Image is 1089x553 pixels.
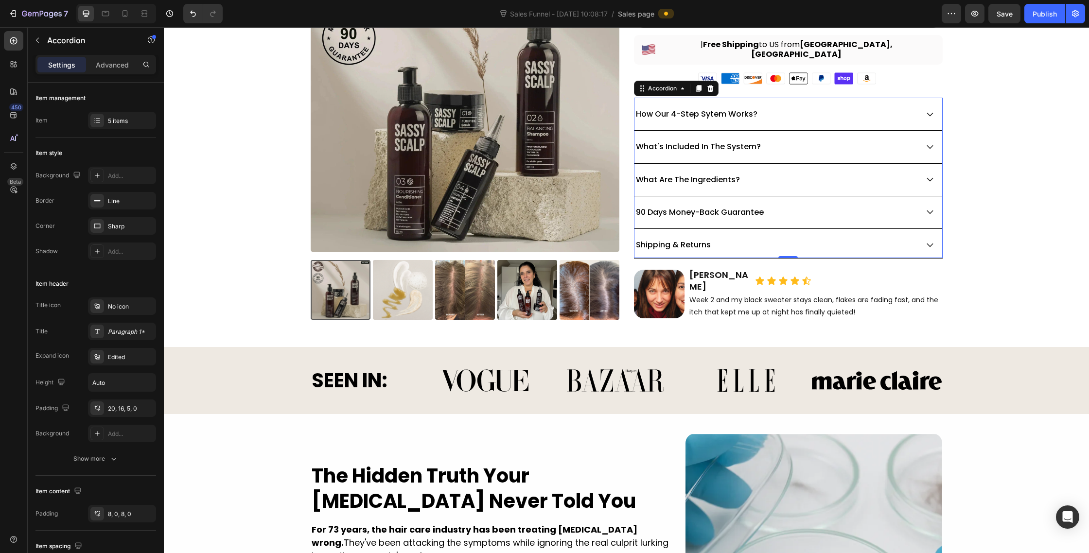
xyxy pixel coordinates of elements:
[35,247,58,256] div: Shadow
[35,149,62,157] div: Item style
[526,267,778,291] p: Week 2 and my black sweater stays clean, flakes are fading fast, and the itch that kept me up at ...
[108,430,154,438] div: Add...
[482,57,515,66] div: Accordion
[48,60,75,70] p: Settings
[988,4,1020,23] button: Save
[64,8,68,19] p: 7
[35,450,156,467] button: Show more
[587,12,729,33] b: [GEOGRAPHIC_DATA], [GEOGRAPHIC_DATA]
[35,116,48,125] div: Item
[470,242,521,291] img: gempages_576818910364435273-4fd38982-9f79-48e8-af37-f1ecce3dbed3.webp
[472,115,597,124] p: What's Included In The System?
[532,42,717,61] img: Alt Image
[35,222,55,230] div: Corner
[148,496,474,521] strong: For 73 years, the hair care industry has been treating [MEDICAL_DATA] wrong.
[35,301,61,310] div: Title icon
[386,329,517,378] img: gempages_576818910364435273-d432b915-a228-4204-abff-8760d5736c99.svg
[88,374,156,391] input: Auto
[7,178,23,186] div: Beta
[148,435,472,487] strong: The Hidden Truth Your [MEDICAL_DATA] Never Told You
[209,233,269,293] img: scalp kit texture
[1024,4,1065,23] button: Publish
[35,327,48,336] div: Title
[997,10,1013,18] span: Save
[147,338,251,369] h2: SEEN IN:
[108,353,154,362] div: Edited
[255,329,386,378] img: gempages_576818910364435273-7274676f-ea08-40de-bde0-a8b466540391.svg
[517,329,648,378] img: gempages_576818910364435273-6a016e7a-8896-4f6a-abe7-276f6d664efe.svg
[108,510,154,518] div: 8, 0, 8, 0
[35,169,83,182] div: Background
[472,82,594,91] p: How Our 4-Step Sytem Works?
[164,27,1089,553] iframe: To enrich screen reader interactions, please activate Accessibility in Grammarly extension settings
[648,329,778,378] img: gempages_576818910364435273-1bf7895d-71c9-4043-9885-d366854fa000.svg
[35,540,84,553] div: Item spacing
[4,4,72,23] button: 7
[108,302,154,311] div: No icon
[612,9,614,19] span: /
[108,172,154,180] div: Add...
[396,233,456,293] img: scalp kit before and after
[35,279,69,288] div: Item header
[108,222,154,231] div: Sharp
[108,247,154,256] div: Add...
[508,9,610,19] span: Sales Funnel - [DATE] 10:08:17
[35,485,84,498] div: Item content
[35,402,71,415] div: Padding
[35,196,54,205] div: Border
[183,4,223,23] div: Undo/Redo
[108,328,154,336] div: Paragraph 1*
[472,180,600,190] p: 90 Days Money-Back Guarantee
[472,213,547,222] p: Shipping & Returns
[47,35,130,46] p: Accordion
[472,148,576,157] p: What Are The Ingredients?
[108,197,154,206] div: Line
[35,351,69,360] div: Expand icon
[1033,9,1057,19] div: Publish
[494,13,771,33] span: | to US from
[478,16,492,29] img: US Flag
[1056,505,1079,529] div: Open Intercom Messenger
[108,404,154,413] div: 20, 16, 5, 0
[9,104,23,111] div: 450
[108,117,154,125] div: 5 items
[35,376,67,389] div: Height
[525,241,587,266] h2: [PERSON_NAME]
[618,9,654,19] span: Sales page
[35,509,58,518] div: Padding
[539,12,595,23] b: Free Shipping
[271,233,331,293] img: scalp kit before and after
[73,454,119,464] div: Show more
[35,94,86,103] div: Item management
[96,60,129,70] p: Advanced
[35,429,69,438] div: Background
